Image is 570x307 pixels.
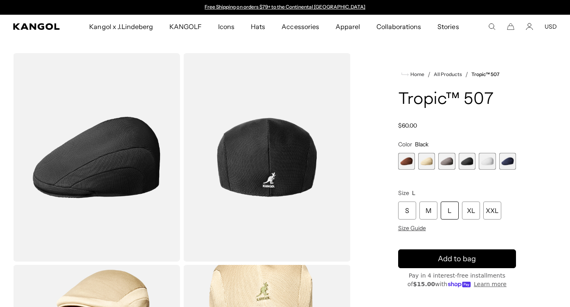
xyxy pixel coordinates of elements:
[398,91,516,109] h1: Tropic™ 507
[429,15,467,38] a: Stories
[526,23,533,30] a: Account
[441,202,459,220] div: L
[438,253,476,264] span: Add to bag
[161,15,210,38] a: KANGOLF
[438,153,455,170] label: Charcoal
[483,202,501,220] div: XXL
[398,153,415,170] label: Mahogany
[368,15,429,38] a: Collaborations
[462,202,480,220] div: XL
[89,15,153,38] span: Kangol x J.Lindeberg
[251,15,265,38] span: Hats
[13,53,180,262] img: color-black
[412,189,415,197] span: L
[398,153,415,170] div: 1 of 6
[336,15,360,38] span: Apparel
[438,153,455,170] div: 3 of 6
[282,15,319,38] span: Accessories
[327,15,368,38] a: Apparel
[499,153,516,170] label: Navy
[507,23,514,30] button: Cart
[201,4,369,11] div: 1 of 2
[398,224,426,232] span: Size Guide
[424,69,430,79] li: /
[499,153,516,170] div: 6 of 6
[418,153,435,170] div: 2 of 6
[437,15,459,38] span: Stories
[459,153,475,170] label: Black
[273,15,327,38] a: Accessories
[218,15,234,38] span: Icons
[183,53,350,262] img: color-black
[210,15,243,38] a: Icons
[398,69,516,79] nav: breadcrumbs
[409,72,424,77] span: Home
[81,15,161,38] a: Kangol x J.Lindeberg
[479,153,496,170] label: White
[471,72,500,77] a: Tropic™ 507
[376,15,421,38] span: Collaborations
[13,23,60,30] a: Kangol
[398,122,417,129] span: $60.00
[398,141,412,148] span: Color
[419,202,437,220] div: M
[415,141,428,148] span: Black
[459,153,475,170] div: 4 of 6
[418,153,435,170] label: Beige
[398,189,409,197] span: Size
[401,71,424,78] a: Home
[488,23,496,30] summary: Search here
[398,249,516,268] button: Add to bag
[479,153,496,170] div: 5 of 6
[545,23,557,30] button: USD
[169,15,202,38] span: KANGOLF
[201,4,369,11] slideshow-component: Announcement bar
[201,4,369,11] div: Announcement
[434,72,462,77] a: All Products
[398,202,416,220] div: S
[205,4,365,10] a: Free Shipping on orders $79+ to the Continental [GEOGRAPHIC_DATA]
[243,15,273,38] a: Hats
[462,69,468,79] li: /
